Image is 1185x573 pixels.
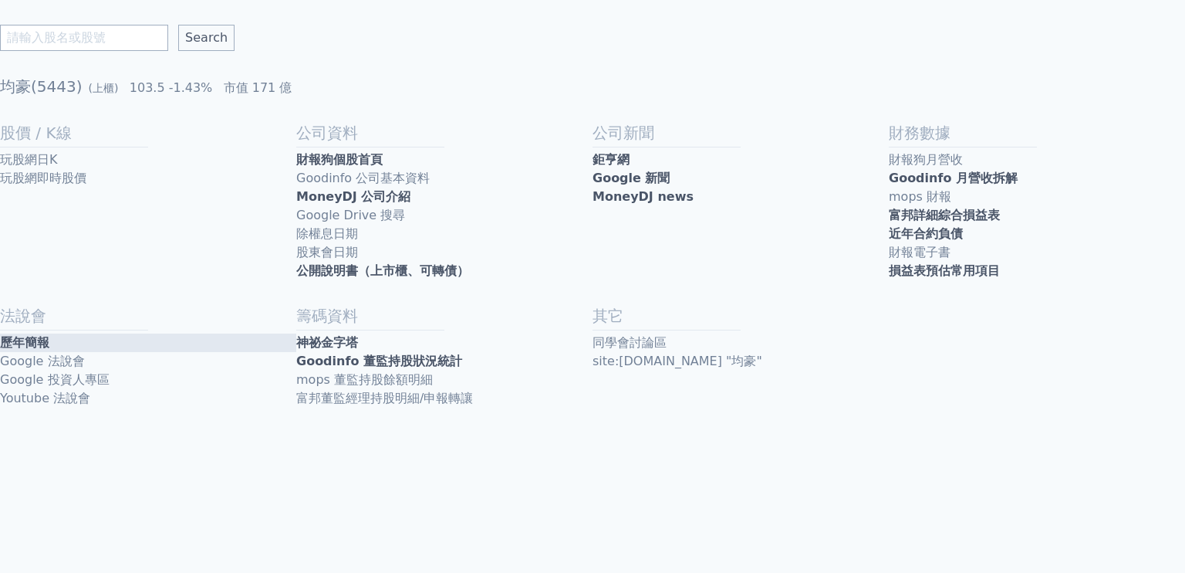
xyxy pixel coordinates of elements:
h2: 公司新聞 [592,122,889,144]
a: Google Drive 搜尋 [296,206,592,225]
h2: 其它 [592,305,889,327]
h2: 籌碼資料 [296,305,592,327]
a: 除權息日期 [296,225,592,243]
a: MoneyDJ 公司介紹 [296,188,592,206]
iframe: Chat Widget [1108,499,1185,573]
h2: 公司資料 [296,122,592,144]
a: 財報狗個股首頁 [296,151,592,169]
a: 股東會日期 [296,243,592,262]
a: 富邦詳細綜合損益表 [889,206,1185,225]
a: mops 財報 [889,188,1185,206]
a: 富邦董監經理持股明細/申報轉讓 [296,389,592,408]
a: 損益表預估常用項目 [889,262,1185,280]
span: 103.5 -1.43% [130,80,213,95]
a: mops 董監持股餘額明細 [296,371,592,389]
a: Goodinfo 月營收拆解 [889,169,1185,188]
a: Goodinfo 董監持股狀況統計 [296,352,592,371]
div: 聊天小工具 [1108,499,1185,573]
a: 神祕金字塔 [296,334,592,352]
h2: 財務數據 [889,122,1185,144]
span: 市值 171 億 [224,80,292,95]
a: 同學會討論區 [592,334,889,352]
a: 財報電子書 [889,243,1185,262]
a: MoneyDJ news [592,188,889,206]
input: Search [178,25,235,51]
a: Goodinfo 公司基本資料 [296,169,592,188]
a: site:[DOMAIN_NAME] "均豪" [592,352,889,371]
a: 公開說明書（上市櫃、可轉債） [296,262,592,280]
a: 近年合約負債 [889,225,1185,243]
a: 鉅亨網 [592,151,889,169]
a: 財報狗月營收 [889,151,1185,169]
a: Google 新聞 [592,169,889,188]
span: (上櫃) [89,82,119,94]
